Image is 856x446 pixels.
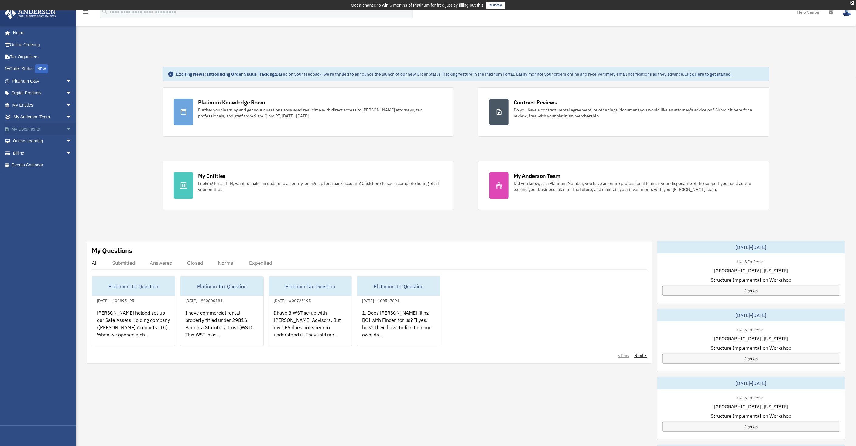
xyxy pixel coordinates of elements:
[35,64,48,73] div: NEW
[187,260,203,266] div: Closed
[357,304,440,352] div: 1. Does [PERSON_NAME] filing BOI with Fincen for us? If yes, how? If we have to file it on our ow...
[662,354,841,364] a: Sign Up
[66,123,78,135] span: arrow_drop_down
[4,75,81,87] a: Platinum Q&Aarrow_drop_down
[685,71,732,77] a: Click Here to get started!
[92,246,132,255] div: My Questions
[4,51,81,63] a: Tax Organizers
[92,260,98,266] div: All
[180,276,264,346] a: Platinum Tax Question[DATE] - #00800181I have commercial rental property titled under 29816 Bande...
[4,39,81,51] a: Online Ordering
[357,297,404,303] div: [DATE] - #00547891
[82,9,89,16] i: menu
[4,111,81,123] a: My Anderson Teamarrow_drop_down
[198,107,443,119] div: Further your learning and get your questions answered real-time with direct access to [PERSON_NAM...
[198,180,443,192] div: Looking for an EIN, want to make an update to an entity, or sign up for a bank account? Click her...
[269,304,352,352] div: I have 3 WST setup with [PERSON_NAME] Advisors. But my CPA does not seem to understand it. They t...
[514,107,758,119] div: Do you have a contract, rental agreement, or other legal document you would like an attorney's ad...
[478,161,769,210] a: My Anderson Team Did you know, as a Platinum Member, you have an entire professional team at your...
[3,7,58,19] img: Anderson Advisors Platinum Portal
[4,99,81,111] a: My Entitiesarrow_drop_down
[176,71,732,77] div: Based on your feedback, we're thrilled to announce the launch of our new Order Status Tracking fe...
[92,277,175,296] div: Platinum LLC Question
[112,260,135,266] div: Submitted
[66,135,78,148] span: arrow_drop_down
[635,352,647,359] a: Next >
[842,8,851,16] img: User Pic
[4,147,81,159] a: Billingarrow_drop_down
[657,309,845,321] div: [DATE]-[DATE]
[180,297,228,303] div: [DATE] - #00800181
[198,99,265,106] div: Platinum Knowledge Room
[163,87,454,137] a: Platinum Knowledge Room Further your learning and get your questions answered real-time with dire...
[163,161,454,210] a: My Entities Looking for an EIN, want to make an update to an entity, or sign up for a bank accoun...
[249,260,272,266] div: Expedited
[851,1,854,5] div: close
[357,276,440,346] a: Platinum LLC Question[DATE] - #005478911. Does [PERSON_NAME] filing BOI with Fincen for us? If ye...
[180,277,263,296] div: Platinum Tax Question
[732,326,770,332] div: Live & In-Person
[66,87,78,100] span: arrow_drop_down
[180,304,263,352] div: I have commercial rental property titled under 29816 Bandera Statutory Trust (WST). This WST is a...
[711,344,791,352] span: Structure Implementation Workshop
[218,260,235,266] div: Normal
[4,135,81,147] a: Online Learningarrow_drop_down
[92,304,175,352] div: [PERSON_NAME] helped set up our Safe Assets Holding company ([PERSON_NAME] Accounts LLC). When we...
[198,172,225,180] div: My Entities
[66,147,78,159] span: arrow_drop_down
[732,394,770,400] div: Live & In-Person
[486,2,505,9] a: survey
[269,297,316,303] div: [DATE] - #00725195
[4,159,81,171] a: Events Calendar
[150,260,173,266] div: Answered
[711,412,791,420] span: Structure Implementation Workshop
[66,75,78,87] span: arrow_drop_down
[269,277,352,296] div: Platinum Tax Question
[4,63,81,75] a: Order StatusNEW
[101,8,108,15] i: search
[714,403,788,410] span: [GEOGRAPHIC_DATA], [US_STATE]
[176,71,276,77] strong: Exciting News: Introducing Order Status Tracking!
[662,286,841,296] a: Sign Up
[732,258,770,264] div: Live & In-Person
[357,277,440,296] div: Platinum LLC Question
[657,377,845,389] div: [DATE]-[DATE]
[478,87,769,137] a: Contract Reviews Do you have a contract, rental agreement, or other legal document you would like...
[514,180,758,192] div: Did you know, as a Platinum Member, you have an entire professional team at your disposal? Get th...
[4,123,81,135] a: My Documentsarrow_drop_down
[4,87,81,99] a: Digital Productsarrow_drop_down
[657,241,845,253] div: [DATE]-[DATE]
[269,276,352,346] a: Platinum Tax Question[DATE] - #00725195I have 3 WST setup with [PERSON_NAME] Advisors. But my CPA...
[514,172,560,180] div: My Anderson Team
[92,297,139,303] div: [DATE] - #00895195
[66,111,78,124] span: arrow_drop_down
[4,27,78,39] a: Home
[351,2,484,9] div: Get a chance to win 6 months of Platinum for free just by filling out this
[711,276,791,284] span: Structure Implementation Workshop
[514,99,557,106] div: Contract Reviews
[66,99,78,111] span: arrow_drop_down
[662,422,841,432] a: Sign Up
[92,276,175,346] a: Platinum LLC Question[DATE] - #00895195[PERSON_NAME] helped set up our Safe Assets Holding compan...
[714,267,788,274] span: [GEOGRAPHIC_DATA], [US_STATE]
[82,11,89,16] a: menu
[714,335,788,342] span: [GEOGRAPHIC_DATA], [US_STATE]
